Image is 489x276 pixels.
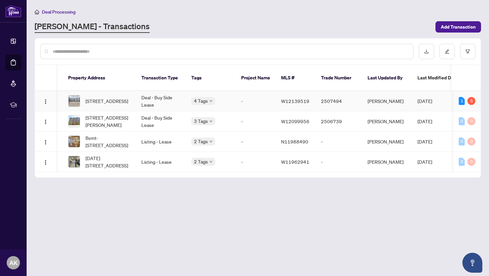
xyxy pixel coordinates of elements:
button: Add Transaction [435,21,481,33]
span: down [209,120,213,123]
a: [PERSON_NAME] - Transactions [35,21,150,33]
span: home [35,10,39,14]
td: Listing - Lease [136,132,186,152]
td: [PERSON_NAME] [362,132,412,152]
div: 0 [459,138,465,145]
span: [DATE] [417,98,432,104]
button: edit [439,44,455,59]
div: 0 [467,117,475,125]
div: 1 [459,97,465,105]
span: download [424,49,429,54]
span: 2 Tags [194,158,208,165]
img: thumbnail-img [69,95,80,107]
span: filter [465,49,470,54]
span: Bsmt-[STREET_ADDRESS] [85,134,131,149]
button: Logo [40,116,51,127]
td: 2506739 [316,111,362,132]
button: Open asap [462,253,482,273]
img: thumbnail-img [69,136,80,147]
td: Listing - Lease [136,152,186,172]
th: Transaction Type [136,65,186,91]
div: 0 [459,158,465,166]
div: 0 [467,138,475,145]
th: Tags [186,65,236,91]
div: 0 [459,117,465,125]
div: 5 [467,97,475,105]
td: - [316,132,362,152]
button: Logo [40,136,51,147]
td: - [236,152,276,172]
span: 2 Tags [194,138,208,145]
span: [DATE] [417,138,432,144]
span: N11988490 [281,138,308,144]
td: [PERSON_NAME] [362,91,412,111]
img: Logo [43,119,48,125]
td: Deal - Buy Side Lease [136,91,186,111]
td: [PERSON_NAME] [362,152,412,172]
td: - [236,132,276,152]
span: [DATE][STREET_ADDRESS] [85,154,131,169]
img: Logo [43,160,48,165]
th: Project Name [236,65,276,91]
span: down [209,160,213,163]
td: - [236,111,276,132]
th: Property Address [63,65,136,91]
td: - [316,152,362,172]
th: Last Modified Date [412,65,472,91]
span: [DATE] [417,118,432,124]
td: [PERSON_NAME] [362,111,412,132]
td: 2507494 [316,91,362,111]
img: thumbnail-img [69,156,80,167]
img: thumbnail-img [69,116,80,127]
span: Add Transaction [441,22,476,32]
span: W12139519 [281,98,309,104]
span: down [209,140,213,143]
div: 0 [467,158,475,166]
span: [STREET_ADDRESS] [85,97,128,105]
button: filter [460,44,475,59]
td: - [236,91,276,111]
span: [DATE] [417,159,432,165]
span: Last Modified Date [417,74,458,81]
th: Trade Number [316,65,362,91]
span: W12099956 [281,118,309,124]
span: down [209,99,213,103]
th: Last Updated By [362,65,412,91]
span: AK [9,258,18,267]
span: Deal Processing [42,9,76,15]
td: Deal - Buy Side Lease [136,111,186,132]
span: 3 Tags [194,117,208,125]
span: 4 Tags [194,97,208,105]
button: Logo [40,156,51,167]
img: Logo [43,99,48,104]
img: Logo [43,139,48,145]
span: [STREET_ADDRESS][PERSON_NAME] [85,114,131,129]
button: download [419,44,434,59]
th: MLS # [276,65,316,91]
button: Logo [40,96,51,106]
span: W11962941 [281,159,309,165]
span: edit [445,49,449,54]
img: logo [5,5,21,17]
